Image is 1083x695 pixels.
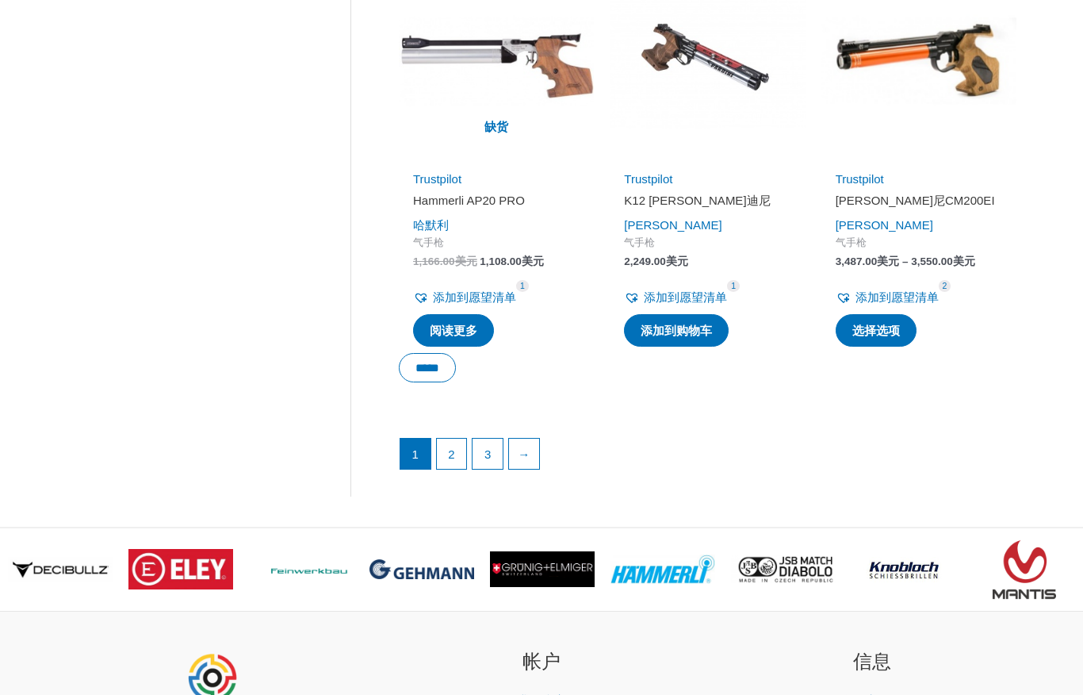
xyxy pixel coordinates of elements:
[518,448,530,462] font: →
[836,173,884,186] a: Trustpilot
[624,256,666,268] font: 2,249.00
[852,324,900,338] font: 选择选项
[836,256,878,268] font: 3,487.00
[836,194,995,208] font: [PERSON_NAME]尼CM200EI
[731,282,736,291] font: 1
[484,121,508,134] font: 缺货
[484,448,491,462] font: 3
[399,439,1016,478] nav: 产品分页
[911,256,953,268] font: 3,550.00
[855,291,939,305] font: 添加到愿望清单
[836,194,1002,215] a: [PERSON_NAME]尼CM200EI
[836,315,917,348] a: 选择“Morini CM200EI”的选项
[413,173,461,186] a: Trustpilot
[624,287,727,309] a: 添加到愿望清单
[430,324,477,338] font: 阅读更多
[522,256,544,268] font: 美元
[624,194,790,215] a: K12 [PERSON_NAME]迪尼
[413,219,449,232] a: 哈默利
[413,194,525,208] font: Hammerli AP20 PRO
[412,448,419,462] font: 1
[413,256,455,268] font: 1,166.00
[953,256,975,268] font: 美元
[509,440,539,470] a: →
[448,448,454,462] font: 2
[624,237,655,249] font: 气手枪
[836,237,867,249] font: 气手枪
[877,256,899,268] font: 美元
[455,256,477,268] font: 美元
[400,440,431,470] span: 第 1 页
[413,237,444,249] font: 气手枪
[624,173,672,186] a: Trustpilot
[666,256,688,268] font: 美元
[433,291,516,305] font: 添加到愿望清单
[480,256,522,268] font: 1,108.00
[624,194,770,208] font: K12 [PERSON_NAME]迪尼
[413,287,516,309] a: 添加到愿望清单
[413,315,494,348] a: 了解有关“Hammerli AP20 PRO”的更多信息
[853,651,891,673] font: 信息
[473,440,503,470] a: 第 3 页
[624,315,729,348] a: 加入购物车：“K12 Pardini”
[128,550,233,590] img: 品牌标志
[522,651,561,673] font: 帐户
[836,287,939,309] a: 添加到愿望清单
[943,282,947,291] font: 2
[641,324,712,338] font: 添加到购物车
[520,282,525,291] font: 1
[413,194,580,215] a: Hammerli AP20 PRO
[902,256,909,268] font: –
[836,219,933,232] a: [PERSON_NAME]
[437,440,467,470] a: 第 2 页
[624,219,721,232] a: [PERSON_NAME]
[644,291,727,305] font: 添加到愿望清单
